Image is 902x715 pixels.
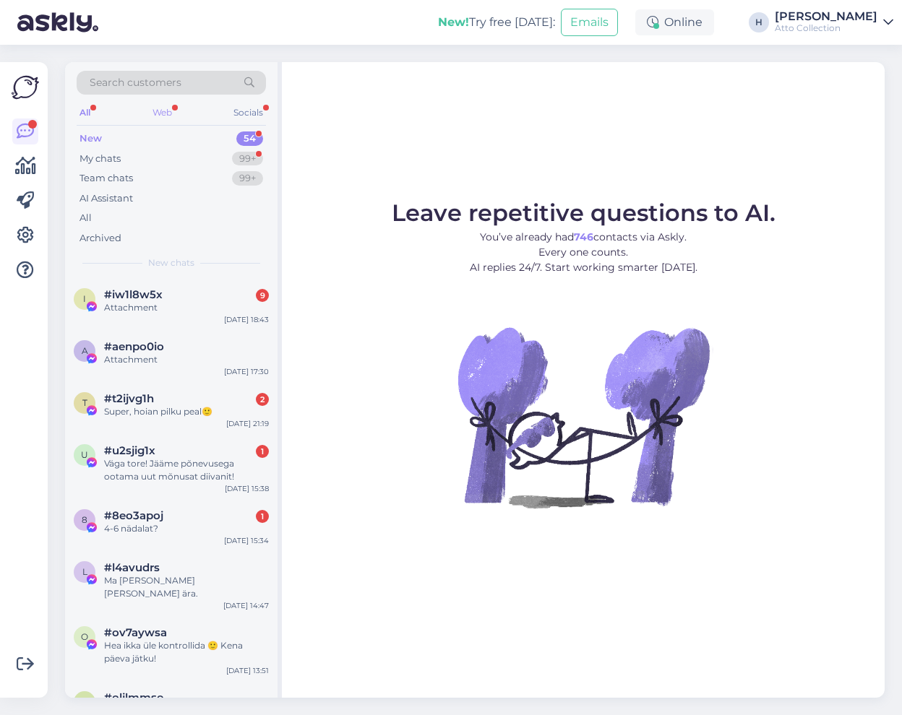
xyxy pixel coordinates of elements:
div: [DATE] 15:34 [224,535,269,546]
div: Hea ikka üle kontrollida 🙂 Kena päeva jätku! [104,639,269,665]
div: [DATE] 13:51 [226,665,269,676]
div: Socials [231,103,266,122]
span: #ov7aywsa [104,626,167,639]
span: u [81,449,88,460]
div: All [80,211,92,225]
div: Väga tore! Jääme põnevusega ootama uut mõnusat diivanit! [104,457,269,483]
div: Super, hoian pilku peal🙂 [104,405,269,418]
div: Online [635,9,714,35]
div: Team chats [80,171,133,186]
b: 746 [574,230,593,243]
p: You’ve already had contacts via Askly. Every one counts. AI replies 24/7. Start working smarter [... [392,230,776,275]
span: t [82,397,87,408]
span: #oljlmmse [104,691,163,704]
span: #u2sjig1x [104,444,155,457]
div: [PERSON_NAME] [775,11,877,22]
div: 9 [256,289,269,302]
div: Atto Collection [775,22,877,34]
div: [DATE] 18:43 [224,314,269,325]
span: Leave repetitive questions to AI. [392,199,776,227]
div: Attachment [104,353,269,366]
div: New [80,131,102,146]
div: 99+ [232,152,263,166]
div: All [77,103,93,122]
div: Archived [80,231,121,246]
div: 4-6 nädalat? [104,522,269,535]
a: [PERSON_NAME]Atto Collection [775,11,893,34]
div: AI Assistant [80,191,133,206]
span: #t2ijvg1h [104,392,154,405]
b: New! [438,15,469,29]
span: #iw1l8w5x [104,288,163,301]
span: a [82,345,88,356]
div: Web [150,103,175,122]
div: 2 [256,393,269,406]
span: l [82,566,87,577]
div: My chats [80,152,121,166]
button: Emails [561,9,618,36]
div: 99+ [232,171,263,186]
div: [DATE] 21:19 [226,418,269,429]
div: [DATE] 15:38 [225,483,269,494]
div: [DATE] 17:30 [224,366,269,377]
span: o [81,631,88,642]
div: Ma [PERSON_NAME] [PERSON_NAME] ära. [104,574,269,600]
div: [DATE] 14:47 [223,600,269,611]
img: No Chat active [453,287,713,547]
div: 1 [256,445,269,458]
div: H [749,12,769,32]
div: Attachment [104,301,269,314]
span: Search customers [90,75,181,90]
span: o [81,696,88,707]
span: 8 [82,514,87,525]
span: i [83,293,86,304]
div: Try free [DATE]: [438,14,555,31]
div: 1 [256,510,269,523]
span: #8eo3apoj [104,509,163,522]
span: New chats [148,256,194,269]
span: #l4avudrs [104,561,160,574]
img: Askly Logo [12,74,39,101]
span: #aenpo0io [104,340,164,353]
div: 54 [236,131,263,146]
